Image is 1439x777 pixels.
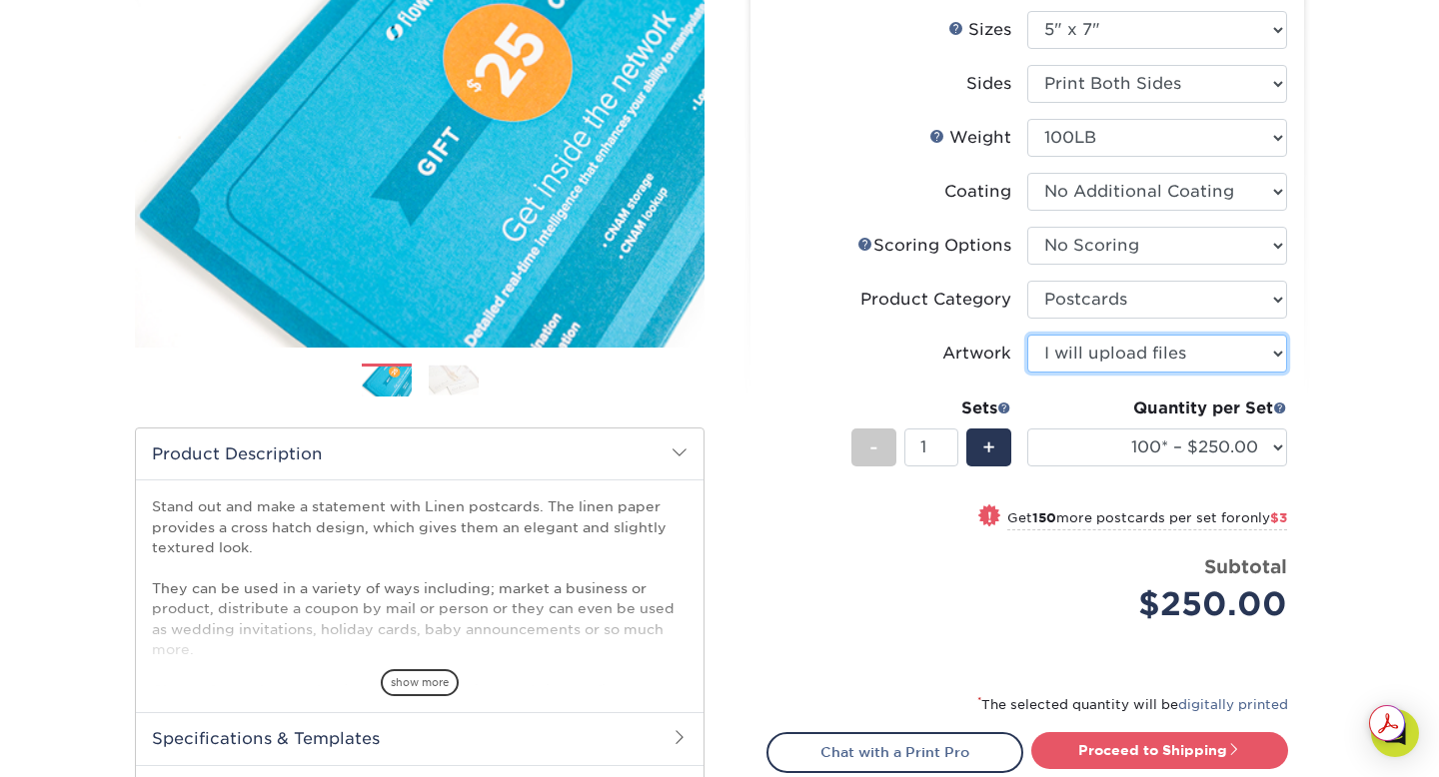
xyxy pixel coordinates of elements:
span: show more [381,669,459,696]
strong: Subtotal [1204,555,1287,577]
div: Sides [966,72,1011,96]
small: The selected quantity will be [977,697,1288,712]
strong: 150 [1032,510,1056,525]
div: Weight [929,126,1011,150]
span: - [869,432,878,462]
h2: Specifications & Templates [136,712,704,764]
div: Artwork [942,342,1011,366]
div: Scoring Options [857,234,1011,258]
a: Proceed to Shipping [1031,732,1288,768]
div: Quantity per Set [1027,396,1287,420]
img: Postcards 02 [429,365,479,395]
div: Product Category [860,288,1011,312]
div: $250.00 [1042,580,1287,628]
a: Chat with a Print Pro [766,732,1023,772]
div: Sets [851,396,1011,420]
img: Postcards 01 [362,365,412,399]
span: ! [987,506,992,527]
span: + [982,432,995,462]
span: $3 [1270,510,1287,525]
a: digitally printed [1178,697,1288,712]
div: Coating [944,180,1011,204]
span: only [1241,510,1287,525]
div: Sizes [948,18,1011,42]
h2: Product Description [136,428,704,479]
small: Get more postcards per set for [1007,510,1287,530]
